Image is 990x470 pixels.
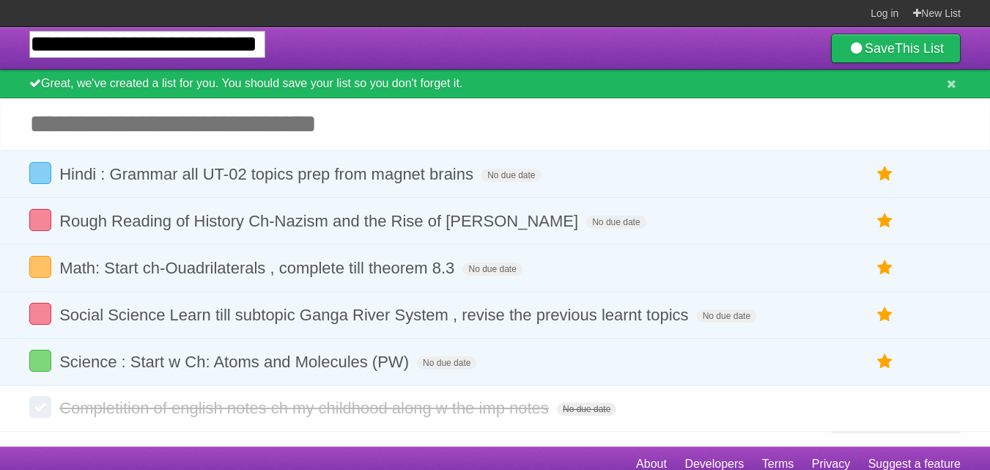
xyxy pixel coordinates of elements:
span: No due date [462,262,522,276]
label: Star task [871,162,899,186]
label: Done [29,303,51,325]
label: Star task [871,256,899,280]
span: No due date [586,216,646,229]
span: No due date [417,356,476,370]
label: Star task [871,303,899,327]
label: Star task [871,350,899,374]
span: Science : Start w Ch: Atoms and Molecules (PW) [59,353,413,371]
label: Done [29,209,51,231]
span: Hindi : Grammar all UT-02 topics prep from magnet brains [59,165,477,183]
label: Done [29,350,51,372]
span: No due date [697,309,756,323]
span: Completition of english notes ch my childhood along w the imp notes [59,399,553,417]
label: Done [29,256,51,278]
span: No due date [481,169,541,182]
span: Math: Start ch-Ouadrilaterals , complete till theorem 8.3 [59,259,458,277]
span: Social Science Learn till subtopic Ganga River System , revise the previous learnt topics [59,306,692,324]
b: This List [895,41,944,56]
span: Rough Reading of History Ch-Nazism and the Rise of [PERSON_NAME] [59,212,582,230]
a: SaveThis List [831,34,961,63]
span: No due date [557,403,616,416]
label: Star task [871,209,899,233]
label: Done [29,162,51,184]
label: Done [29,396,51,418]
